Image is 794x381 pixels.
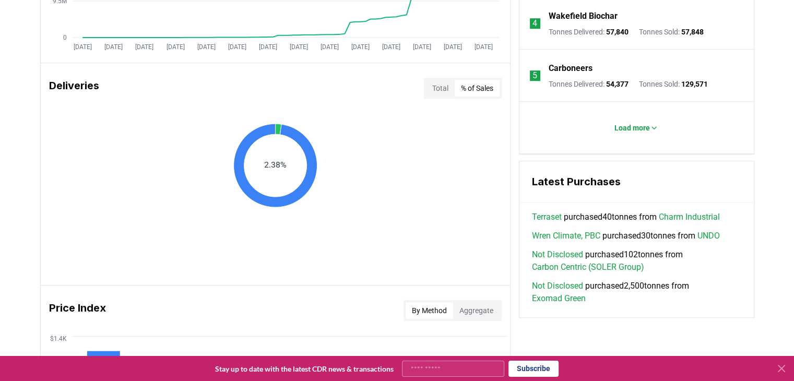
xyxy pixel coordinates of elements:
[532,211,562,223] a: Terraset
[549,27,629,37] p: Tonnes Delivered :
[681,28,704,36] span: 57,848
[532,69,537,82] p: 5
[406,302,453,319] button: By Method
[443,43,461,51] tspan: [DATE]
[532,280,583,292] a: Not Disclosed
[63,34,66,41] tspan: 0
[681,80,708,88] span: 129,571
[382,43,400,51] tspan: [DATE]
[49,300,106,321] h3: Price Index
[697,230,720,242] a: UNDO
[455,80,500,97] button: % of Sales
[606,117,667,138] button: Load more
[50,335,66,342] tspan: $1.4K
[289,43,307,51] tspan: [DATE]
[264,160,287,170] text: 2.38%
[74,43,92,51] tspan: [DATE]
[475,43,493,51] tspan: [DATE]
[606,28,629,36] span: 57,840
[532,261,644,273] a: Carbon Centric (SOLER Group)
[532,230,600,242] a: Wren Climate, PBC
[532,230,720,242] span: purchased 30 tonnes from
[412,43,431,51] tspan: [DATE]
[532,280,741,305] span: purchased 2,500 tonnes from
[532,211,720,223] span: purchased 40 tonnes from
[614,123,650,133] p: Load more
[532,292,586,305] a: Exomad Green
[549,10,618,22] a: Wakefield Biochar
[426,80,455,97] button: Total
[532,248,741,273] span: purchased 102 tonnes from
[639,79,708,89] p: Tonnes Sold :
[659,211,720,223] a: Charm Industrial
[197,43,215,51] tspan: [DATE]
[532,174,741,189] h3: Latest Purchases
[639,27,704,37] p: Tonnes Sold :
[606,80,629,88] span: 54,377
[104,43,123,51] tspan: [DATE]
[453,302,500,319] button: Aggregate
[166,43,184,51] tspan: [DATE]
[228,43,246,51] tspan: [DATE]
[549,79,629,89] p: Tonnes Delivered :
[351,43,369,51] tspan: [DATE]
[258,43,277,51] tspan: [DATE]
[320,43,338,51] tspan: [DATE]
[532,248,583,261] a: Not Disclosed
[549,62,592,75] a: Carboneers
[49,78,99,99] h3: Deliveries
[532,17,537,30] p: 4
[135,43,153,51] tspan: [DATE]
